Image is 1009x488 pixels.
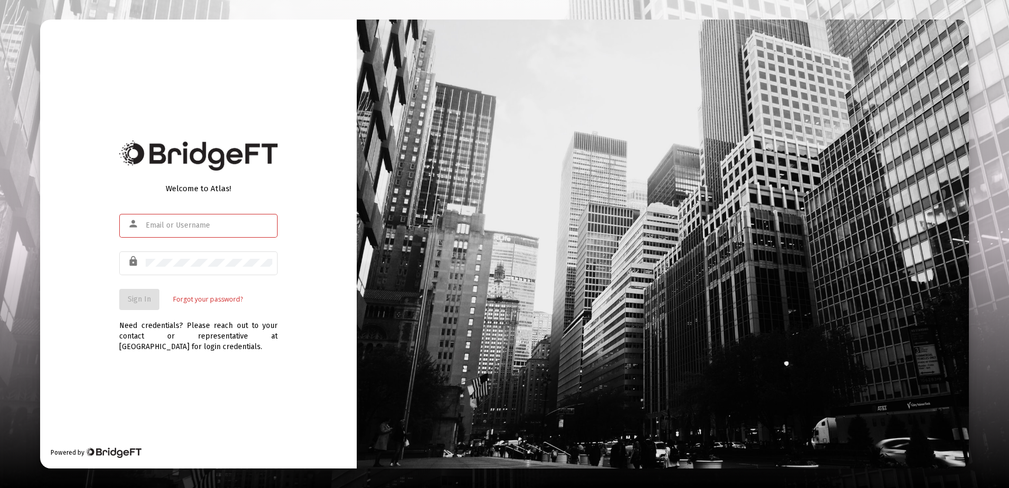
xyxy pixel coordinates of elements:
[146,221,272,230] input: Email or Username
[119,183,278,194] div: Welcome to Atlas!
[51,447,141,458] div: Powered by
[119,289,159,310] button: Sign In
[119,140,278,171] img: Bridge Financial Technology Logo
[128,295,151,304] span: Sign In
[173,294,243,305] a: Forgot your password?
[128,255,140,268] mat-icon: lock
[119,310,278,352] div: Need credentials? Please reach out to your contact or representative at [GEOGRAPHIC_DATA] for log...
[85,447,141,458] img: Bridge Financial Technology Logo
[128,218,140,230] mat-icon: person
